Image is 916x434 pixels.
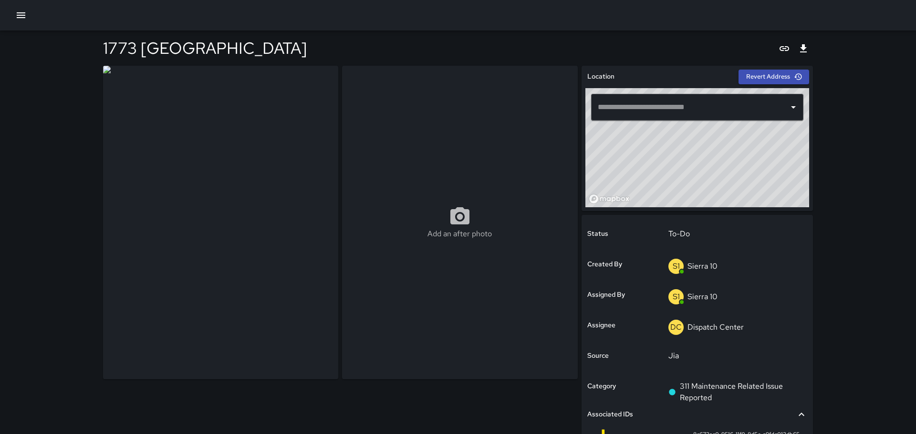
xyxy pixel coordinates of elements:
h6: Created By [587,259,622,270]
h6: Assignee [587,320,615,331]
h6: Associated IDs [587,409,633,420]
div: Associated IDs [587,404,807,425]
p: 311 Maintenance Related Issue Reported [680,381,801,404]
button: Open [787,101,800,114]
p: To-Do [668,228,801,240]
p: Sierra 10 [687,292,718,302]
p: S1 [673,261,680,272]
p: Sierra 10 [687,261,718,271]
p: DC [670,322,682,333]
p: Jia [668,350,801,362]
h6: Category [587,381,616,392]
h6: Location [587,71,614,82]
h6: Assigned By [587,290,625,300]
button: Export [794,39,813,58]
h4: 1773 [GEOGRAPHIC_DATA] [103,38,307,58]
button: Copy link [775,39,794,58]
p: Dispatch Center [687,322,744,332]
button: Revert Address [739,70,809,84]
p: S1 [673,291,680,303]
h6: Source [587,351,609,361]
h6: Status [587,229,608,239]
p: Add an after photo [427,228,492,240]
img: request_images%2F98364d00-9516-11f0-8d5c-a9fdc012db65 [103,66,338,379]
